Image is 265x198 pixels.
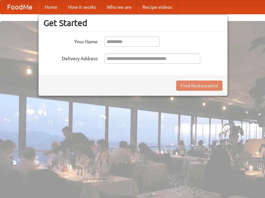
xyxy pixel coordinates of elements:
[44,37,98,45] label: Your Name
[63,0,101,14] a: How it works
[39,0,63,14] a: Home
[0,0,39,14] a: FoodMe
[44,18,222,28] h3: Get Started
[101,0,137,14] a: Who we are
[176,81,222,91] button: Find Restaurants!
[44,53,98,62] label: Delivery Address
[137,0,178,14] a: Recipe videos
